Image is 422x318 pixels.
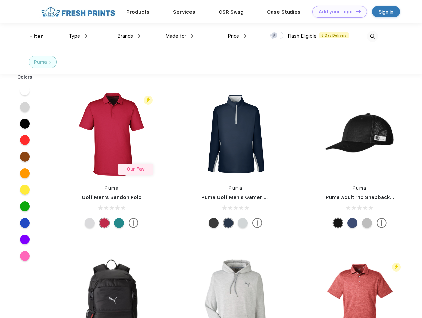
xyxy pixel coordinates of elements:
img: func=resize&h=266 [191,90,280,178]
div: Sign in [379,8,393,16]
img: more.svg [377,218,387,228]
div: High Rise [85,218,95,228]
div: Puma [34,59,47,66]
a: Sign in [372,6,400,17]
a: Puma [353,185,367,191]
a: Puma [105,185,119,191]
span: Brands [117,33,133,39]
div: Ski Patrol [99,218,109,228]
span: Type [69,33,80,39]
span: Our Fav [127,166,145,172]
div: Puma Black [209,218,219,228]
a: Services [173,9,195,15]
a: Puma Golf Men's Gamer Golf Quarter-Zip [201,194,306,200]
img: dropdown.png [138,34,140,38]
img: filter_cancel.svg [49,61,51,64]
a: Puma [229,185,242,191]
a: Products [126,9,150,15]
div: Navy Blazer [223,218,233,228]
div: High Rise [238,218,248,228]
span: 5 Day Delivery [319,32,349,38]
img: more.svg [252,218,262,228]
img: dropdown.png [244,34,246,38]
div: Filter [29,33,43,40]
div: Green Lagoon [114,218,124,228]
a: CSR Swag [219,9,244,15]
div: Add your Logo [319,9,353,15]
span: Flash Eligible [288,33,317,39]
div: Colors [12,74,38,80]
img: func=resize&h=266 [316,90,404,178]
img: more.svg [129,218,138,228]
div: Pma Blk with Pma Blk [333,218,343,228]
img: flash_active_toggle.svg [392,263,401,272]
img: dropdown.png [85,34,87,38]
img: dropdown.png [191,34,193,38]
div: Peacoat Qut Shd [347,218,357,228]
img: func=resize&h=266 [68,90,156,178]
span: Price [228,33,239,39]
img: fo%20logo%202.webp [39,6,117,18]
div: Quarry with Brt Whit [362,218,372,228]
img: flash_active_toggle.svg [144,96,153,105]
a: Golf Men's Bandon Polo [82,194,142,200]
span: Made for [165,33,186,39]
img: desktop_search.svg [367,31,378,42]
img: DT [356,10,361,13]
